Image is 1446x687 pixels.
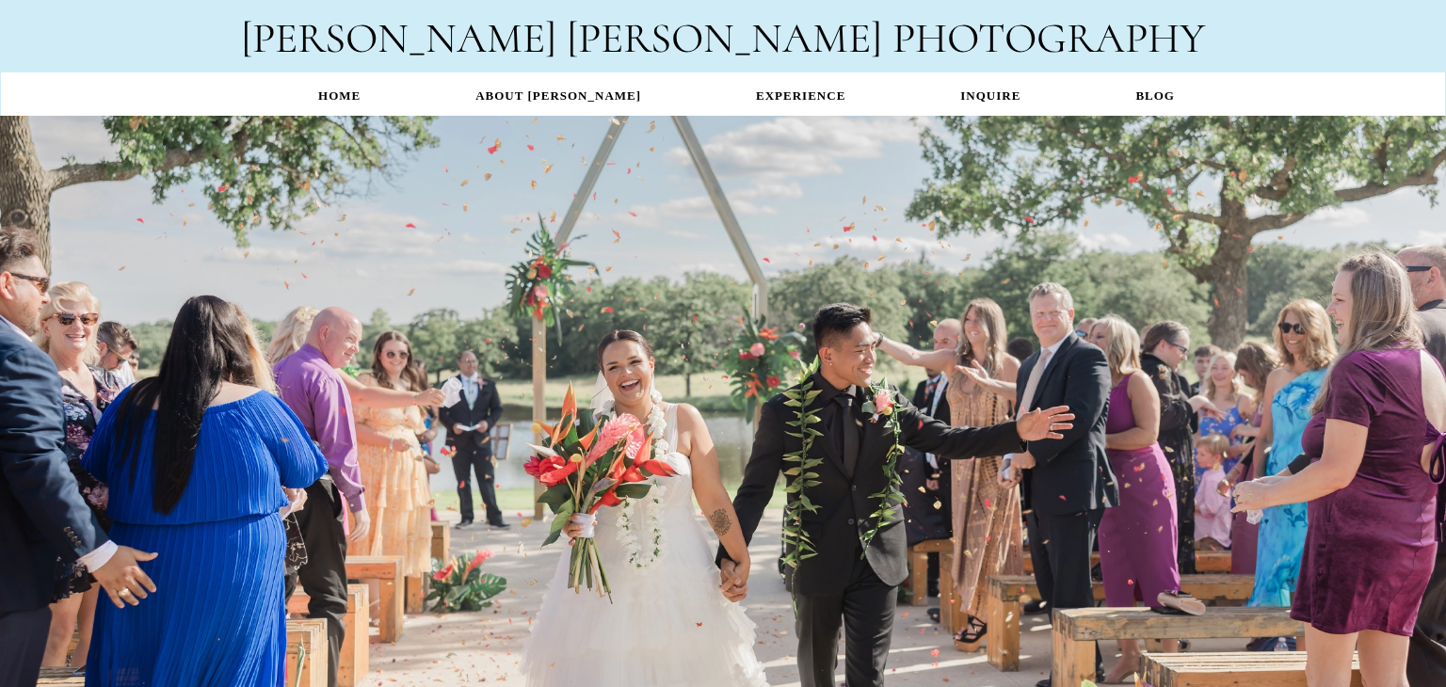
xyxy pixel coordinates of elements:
[699,77,903,114] a: EXPERIENCE
[418,77,699,114] a: ABOUT ARLENE
[1078,77,1232,114] a: BLOG
[892,12,1205,64] span: PHOTOGRAPHY
[241,12,556,64] span: [PERSON_NAME]
[567,12,882,64] span: [PERSON_NAME]
[903,77,1078,114] a: INQUIRE
[261,77,418,114] a: Home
